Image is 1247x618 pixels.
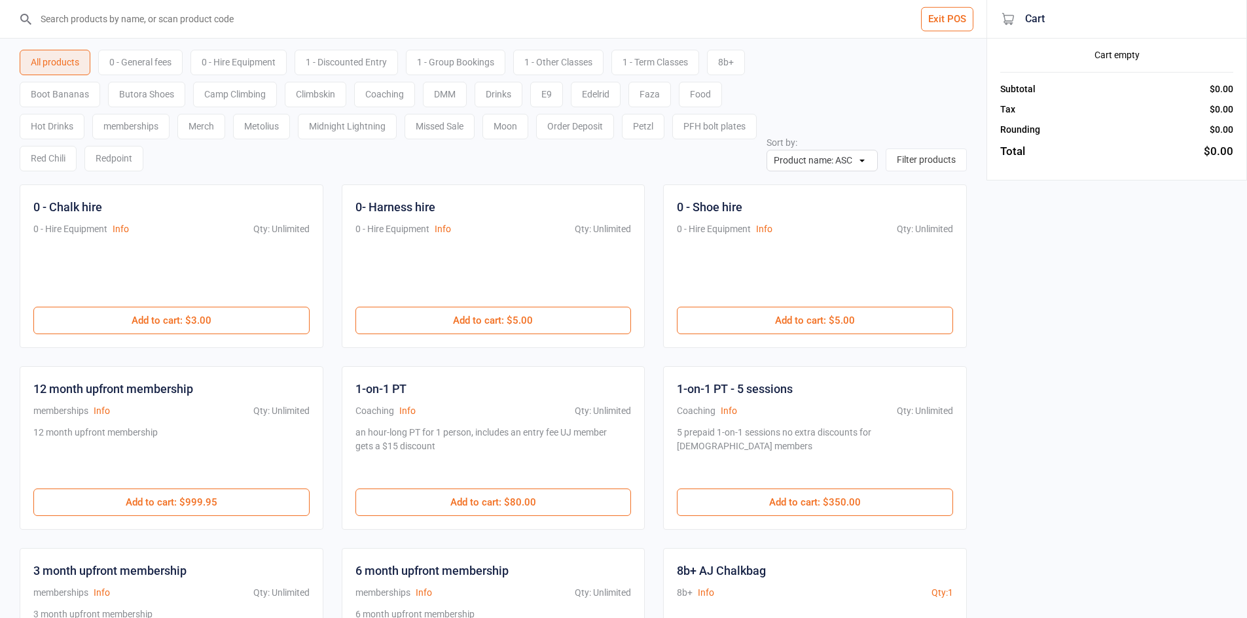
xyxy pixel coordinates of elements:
[677,562,766,579] div: 8b+ AJ Chalkbag
[677,426,948,475] div: 5 prepaid 1-on-1 sessions no extra discounts for [DEMOGRAPHIC_DATA] members
[767,137,797,148] label: Sort by:
[707,50,745,75] div: 8b+
[94,586,110,600] button: Info
[355,489,632,516] button: Add to cart: $80.00
[108,82,185,107] div: Butora Shoes
[622,114,664,139] div: Petzl
[575,222,631,236] div: Qty: Unlimited
[886,148,967,171] button: Filter products
[677,380,793,398] div: 1-on-1 PT - 5 sessions
[1204,143,1233,160] div: $0.00
[475,82,522,107] div: Drinks
[33,307,310,334] button: Add to cart: $3.00
[698,586,714,600] button: Info
[482,114,528,139] div: Moon
[416,586,432,600] button: Info
[672,114,757,139] div: PFH bolt plates
[355,380,407,398] div: 1-on-1 PT
[295,50,398,75] div: 1 - Discounted Entry
[193,82,277,107] div: Camp Climbing
[190,50,287,75] div: 0 - Hire Equipment
[677,198,742,216] div: 0 - Shoe hire
[1000,82,1036,96] div: Subtotal
[253,222,310,236] div: Qty: Unlimited
[233,114,290,139] div: Metolius
[611,50,699,75] div: 1 - Term Classes
[405,114,475,139] div: Missed Sale
[628,82,671,107] div: Faza
[677,489,953,516] button: Add to cart: $350.00
[897,404,953,418] div: Qty: Unlimited
[253,404,310,418] div: Qty: Unlimited
[33,380,193,398] div: 12 month upfront membership
[33,562,187,579] div: 3 month upfront membership
[677,586,693,600] div: 8b+
[298,114,397,139] div: Midnight Lightning
[677,404,715,418] div: Coaching
[355,307,632,334] button: Add to cart: $5.00
[1000,143,1025,160] div: Total
[33,404,88,418] div: memberships
[20,50,90,75] div: All products
[20,114,84,139] div: Hot Drinks
[921,7,973,31] button: Exit POS
[575,404,631,418] div: Qty: Unlimited
[513,50,604,75] div: 1 - Other Classes
[355,222,429,236] div: 0 - Hire Equipment
[677,307,953,334] button: Add to cart: $5.00
[33,586,88,600] div: memberships
[33,222,107,236] div: 0 - Hire Equipment
[1000,123,1040,137] div: Rounding
[94,404,110,418] button: Info
[355,562,509,579] div: 6 month upfront membership
[721,404,737,418] button: Info
[406,50,505,75] div: 1 - Group Bookings
[530,82,563,107] div: E9
[92,114,170,139] div: memberships
[355,426,626,475] div: an hour-long PT for 1 person, includes an entry fee UJ member gets a $15 discount
[354,82,415,107] div: Coaching
[575,586,631,600] div: Qty: Unlimited
[20,82,100,107] div: Boot Bananas
[355,586,410,600] div: memberships
[897,222,953,236] div: Qty: Unlimited
[177,114,225,139] div: Merch
[435,222,451,236] button: Info
[536,114,614,139] div: Order Deposit
[423,82,467,107] div: DMM
[677,222,751,236] div: 0 - Hire Equipment
[285,82,346,107] div: Climbskin
[84,146,143,171] div: Redpoint
[33,489,310,516] button: Add to cart: $999.95
[399,404,416,418] button: Info
[571,82,621,107] div: Edelrid
[1210,82,1233,96] div: $0.00
[355,198,435,216] div: 0- Harness hire
[355,404,394,418] div: Coaching
[113,222,129,236] button: Info
[931,586,953,600] div: Qty: 1
[253,586,310,600] div: Qty: Unlimited
[1210,123,1233,137] div: $0.00
[679,82,722,107] div: Food
[1000,48,1233,62] div: Cart empty
[33,198,102,216] div: 0 - Chalk hire
[756,222,772,236] button: Info
[33,426,158,475] div: 12 month upfront membership
[98,50,183,75] div: 0 - General fees
[1000,103,1015,116] div: Tax
[1210,103,1233,116] div: $0.00
[20,146,77,171] div: Red Chili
